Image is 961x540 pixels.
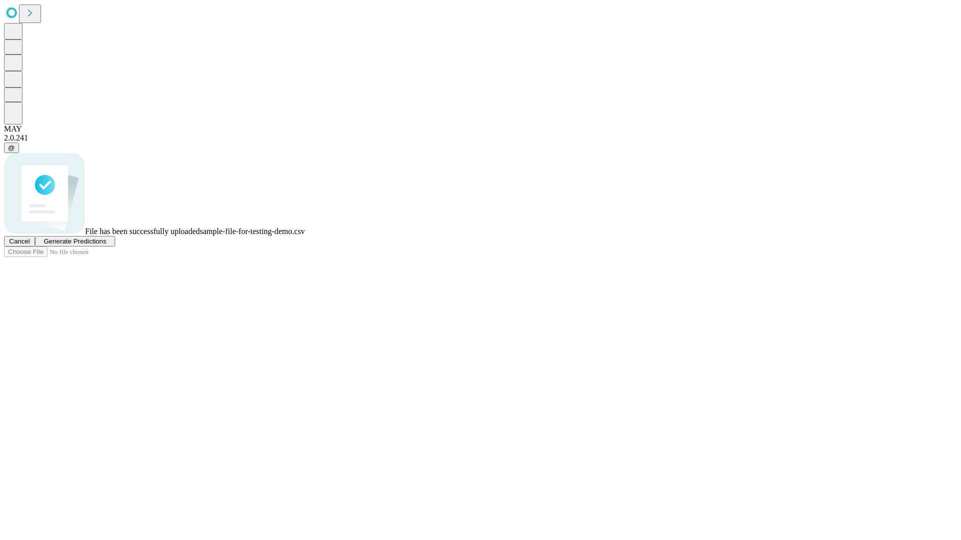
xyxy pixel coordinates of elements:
button: Cancel [4,236,35,246]
span: @ [8,144,15,151]
span: Cancel [9,237,30,245]
button: @ [4,142,19,153]
span: sample-file-for-testing-demo.csv [200,227,305,235]
div: MAY [4,124,957,133]
div: 2.0.241 [4,133,957,142]
button: Generate Predictions [35,236,115,246]
span: Generate Predictions [44,237,106,245]
span: File has been successfully uploaded [85,227,200,235]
